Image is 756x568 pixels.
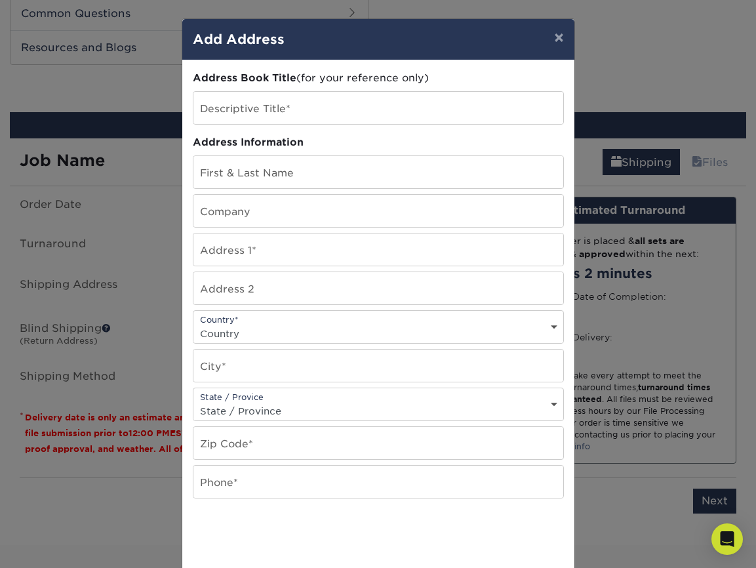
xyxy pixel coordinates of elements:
[193,71,296,84] span: Address Book Title
[193,71,564,86] div: (for your reference only)
[193,514,392,565] iframe: reCAPTCHA
[711,523,743,555] div: Open Intercom Messenger
[193,30,564,49] h4: Add Address
[193,135,564,150] div: Address Information
[544,19,574,56] button: ×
